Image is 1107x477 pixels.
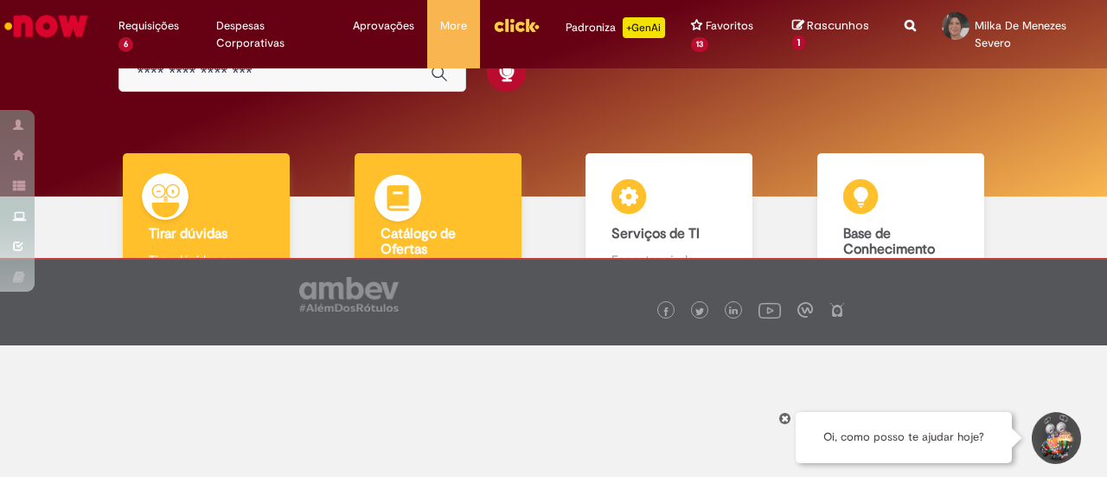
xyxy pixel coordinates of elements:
a: Tirar dúvidas Tirar dúvidas com Lupi Assist e Gen Ai [91,153,323,303]
img: ServiceNow [2,9,91,43]
span: Aprovações [353,17,414,35]
span: More [440,17,467,35]
b: Serviços de TI [611,225,700,242]
img: logo_footer_twitter.png [695,307,704,316]
span: Milka De Menezes Severo [975,18,1066,50]
a: Base de Conhecimento Consulte e aprenda [785,153,1017,303]
span: 1 [792,35,805,51]
button: Iniciar Conversa de Suporte [1029,412,1081,464]
a: Serviços de TI Encontre ajuda [553,153,785,303]
img: logo_footer_naosei.png [829,302,845,318]
span: Rascunhos [807,17,869,34]
p: +GenAi [623,17,665,38]
b: Tirar dúvidas [149,225,227,242]
div: Padroniza [566,17,665,38]
b: Catálogo de Ofertas [381,225,456,258]
div: Oi, como posso te ajudar hoje? [796,412,1012,463]
p: Tirar dúvidas com Lupi Assist e Gen Ai [149,251,264,286]
a: Catálogo de Ofertas Abra uma solicitação [323,153,554,303]
img: logo_footer_facebook.png [662,307,670,316]
img: logo_footer_linkedin.png [729,306,738,317]
a: Rascunhos [792,18,879,50]
img: logo_footer_youtube.png [758,299,781,321]
span: Requisições [118,17,179,35]
span: Favoritos [706,17,753,35]
p: Encontre ajuda [611,251,726,268]
b: Base de Conhecimento [843,225,935,258]
img: logo_footer_workplace.png [797,302,813,318]
span: Despesas Corporativas [216,17,327,52]
span: 13 [691,37,708,52]
span: 6 [118,37,133,52]
img: logo_footer_ambev_rotulo_gray.png [299,277,399,312]
img: click_logo_yellow_360x200.png [493,12,540,38]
